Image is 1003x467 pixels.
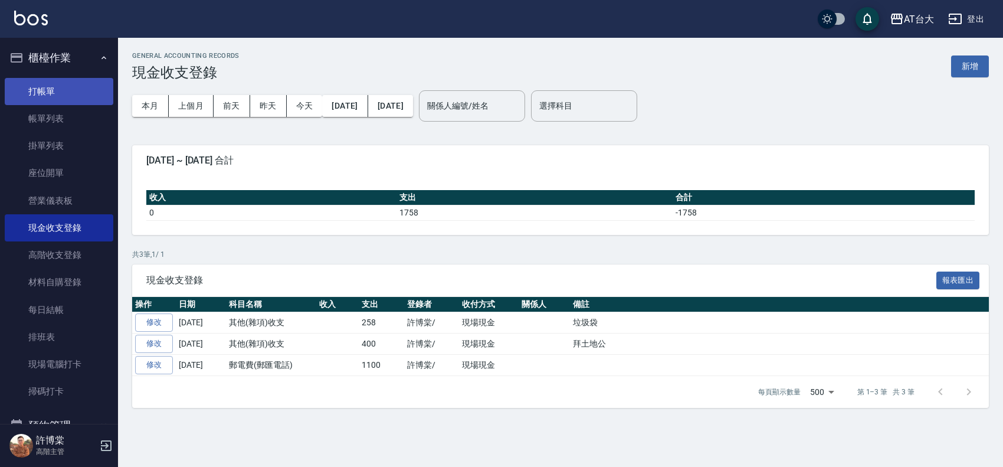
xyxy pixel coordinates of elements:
[5,378,113,405] a: 掃碼打卡
[176,334,226,355] td: [DATE]
[359,354,404,375] td: 1100
[146,205,396,220] td: 0
[459,334,519,355] td: 現場現金
[936,272,980,290] button: 報表匯出
[146,275,936,286] span: 現金收支登錄
[322,95,368,117] button: [DATE]
[396,190,673,205] th: 支出
[5,159,113,187] a: 座位開單
[459,312,519,334] td: 現場現金
[132,249,989,260] p: 共 3 筆, 1 / 1
[404,354,459,375] td: 許博棠/
[404,312,459,334] td: 許博棠/
[5,132,113,159] a: 掛單列表
[5,269,113,296] a: 材料自購登錄
[359,334,404,355] td: 400
[5,187,113,214] a: 營業儀表板
[5,78,113,105] a: 打帳單
[176,297,226,312] th: 日期
[132,297,176,312] th: 操作
[146,155,975,166] span: [DATE] ~ [DATE] 合計
[805,376,838,408] div: 500
[396,205,673,220] td: 1758
[226,354,316,375] td: 郵電費(郵匯電話)
[135,313,173,332] a: 修改
[404,297,459,312] th: 登錄者
[5,324,113,351] a: 排班表
[459,297,519,312] th: 收付方式
[570,297,989,312] th: 備註
[359,297,404,312] th: 支出
[857,387,914,397] p: 第 1–3 筆 共 3 筆
[5,351,113,378] a: 現場電腦打卡
[570,334,989,355] td: 拜土地公
[951,55,989,77] button: 新增
[5,105,113,132] a: 帳單列表
[226,334,316,355] td: 其他(雜項)收支
[459,354,519,375] td: 現場現金
[359,312,404,334] td: 258
[36,446,96,457] p: 高階主管
[226,297,316,312] th: 科目名稱
[855,7,879,31] button: save
[885,7,939,31] button: AT台大
[368,95,413,117] button: [DATE]
[9,434,33,458] img: Person
[176,312,226,334] td: [DATE]
[519,297,570,312] th: 關係人
[14,11,48,25] img: Logo
[673,205,975,220] td: -1758
[132,64,240,81] h3: 現金收支登錄
[226,312,316,334] td: 其他(雜項)收支
[135,335,173,353] a: 修改
[287,95,323,117] button: 今天
[132,52,240,60] h2: GENERAL ACCOUNTING RECORDS
[5,296,113,324] a: 每日結帳
[176,354,226,375] td: [DATE]
[5,214,113,241] a: 現金收支登錄
[135,356,173,374] a: 修改
[404,334,459,355] td: 許博棠/
[36,435,96,446] h5: 許博棠
[316,297,359,312] th: 收入
[146,190,396,205] th: 收入
[5,43,113,73] button: 櫃檯作業
[250,95,287,117] button: 昨天
[5,410,113,441] button: 預約管理
[673,190,975,205] th: 合計
[904,12,934,27] div: AT台大
[951,60,989,71] a: 新增
[758,387,801,397] p: 每頁顯示數量
[5,241,113,269] a: 高階收支登錄
[169,95,214,117] button: 上個月
[570,312,989,334] td: 垃圾袋
[943,8,989,30] button: 登出
[936,274,980,285] a: 報表匯出
[132,95,169,117] button: 本月
[214,95,250,117] button: 前天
